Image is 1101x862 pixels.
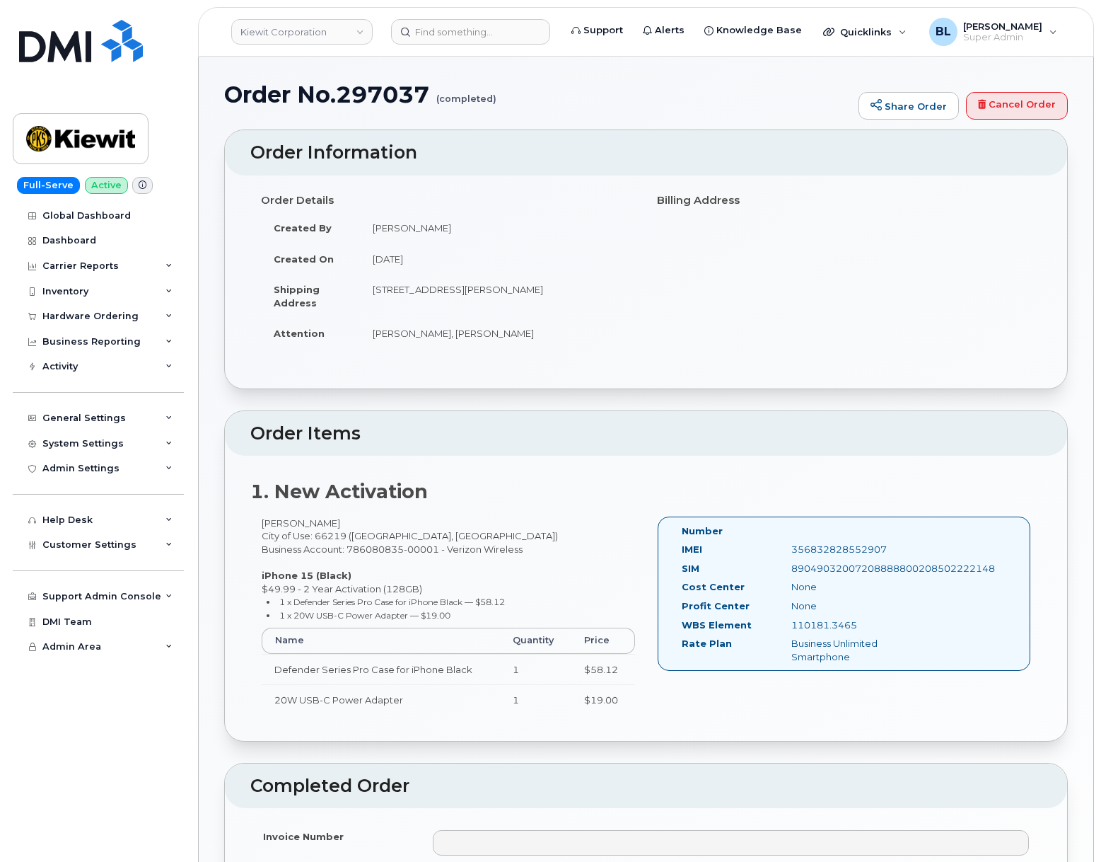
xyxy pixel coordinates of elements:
[781,599,935,613] div: None
[858,92,959,120] a: Share Order
[682,580,745,594] label: Cost Center
[262,628,500,653] th: Name
[360,212,636,243] td: [PERSON_NAME]
[250,517,646,728] div: [PERSON_NAME] City of Use: 66219 ([GEOGRAPHIC_DATA], [GEOGRAPHIC_DATA]) Business Account: 7860808...
[261,195,636,207] h4: Order Details
[224,82,851,107] h1: Order No.297037
[250,424,1042,444] h2: Order Items
[571,628,635,653] th: Price
[262,684,500,716] td: 20W USB-C Power Adapter
[274,222,332,234] strong: Created By
[571,684,635,716] td: $19.00
[682,637,732,650] label: Rate Plan
[360,274,636,318] td: [STREET_ADDRESS][PERSON_NAME]
[250,776,1042,796] h2: Completed Order
[263,830,344,844] label: Invoice Number
[279,597,505,607] small: 1 x Defender Series Pro Case for iPhone Black — $58.12
[500,684,571,716] td: 1
[781,637,935,663] div: Business Unlimited Smartphone
[250,143,1042,163] h2: Order Information
[571,654,635,685] td: $58.12
[682,619,752,632] label: WBS Element
[781,580,935,594] div: None
[682,562,699,575] label: SIM
[250,480,428,503] strong: 1. New Activation
[682,524,723,538] label: Number
[279,610,450,621] small: 1 x 20W USB-C Power Adapter — $19.00
[781,562,935,575] div: 89049032007208888800208502222148
[274,253,334,265] strong: Created On
[781,543,935,556] div: 356832828552907
[500,654,571,685] td: 1
[500,628,571,653] th: Quantity
[682,543,702,556] label: IMEI
[274,284,320,309] strong: Shipping Address
[682,599,750,613] label: Profit Center
[274,328,325,339] strong: Attention
[781,619,935,632] div: 110181.3465
[966,92,1068,120] a: Cancel Order
[262,654,500,685] td: Defender Series Pro Case for iPhone Black
[657,195,1032,207] h4: Billing Address
[360,243,636,275] td: [DATE]
[360,318,636,349] td: [PERSON_NAME], [PERSON_NAME]
[436,82,496,104] small: (completed)
[262,570,351,581] strong: iPhone 15 (Black)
